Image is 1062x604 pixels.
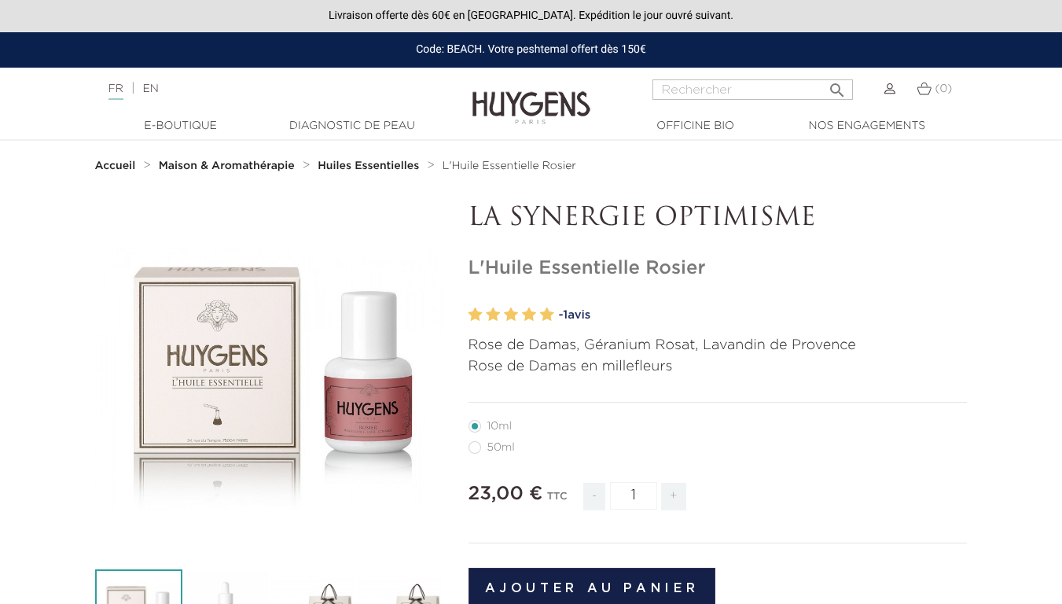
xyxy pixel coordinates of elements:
[469,441,534,454] label: 50ml
[95,160,136,171] strong: Accueil
[540,304,554,326] label: 5
[101,79,431,98] div: |
[469,204,968,234] p: LA SYNERGIE OPTIMISME
[504,304,518,326] label: 3
[661,483,686,510] span: +
[547,480,568,522] div: TTC
[469,356,968,377] p: Rose de Damas en millefleurs
[95,160,139,172] a: Accueil
[469,257,968,280] h1: L'Huile Essentielle Rosier
[617,118,774,134] a: Officine Bio
[102,118,259,134] a: E-Boutique
[469,484,543,503] span: 23,00 €
[443,160,576,171] span: L'Huile Essentielle Rosier
[469,304,483,326] label: 1
[469,335,968,356] p: Rose de Damas, Géranium Rosat, Lavandin de Provence
[274,118,431,134] a: Diagnostic de peau
[108,83,123,100] a: FR
[142,83,158,94] a: EN
[788,118,946,134] a: Nos engagements
[559,304,968,327] a: -1avis
[583,483,605,510] span: -
[522,304,536,326] label: 4
[318,160,419,171] strong: Huiles Essentielles
[563,309,568,321] span: 1
[823,75,851,96] button: 
[159,160,295,171] strong: Maison & Aromathérapie
[610,482,657,510] input: Quantité
[318,160,423,172] a: Huiles Essentielles
[486,304,500,326] label: 2
[652,79,853,100] input: Rechercher
[472,66,590,127] img: Huygens
[443,160,576,172] a: L'Huile Essentielle Rosier
[469,420,531,433] label: 10ml
[159,160,299,172] a: Maison & Aromathérapie
[935,83,952,94] span: (0)
[828,76,847,95] i: 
